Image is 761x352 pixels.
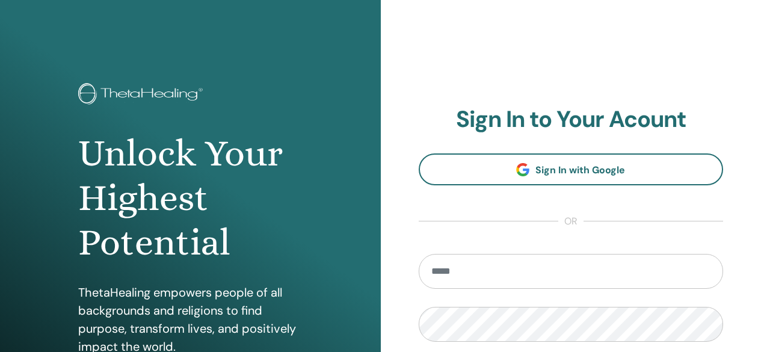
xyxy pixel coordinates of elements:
[419,106,724,134] h2: Sign In to Your Acount
[78,131,302,265] h1: Unlock Your Highest Potential
[535,164,625,176] span: Sign In with Google
[558,214,584,229] span: or
[419,153,724,185] a: Sign In with Google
